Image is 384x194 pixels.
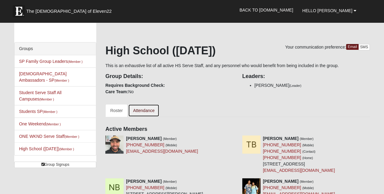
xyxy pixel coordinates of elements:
small: (Member) [300,180,314,183]
small: (Mobile) [302,143,314,147]
li: [PERSON_NAME] [254,82,370,89]
a: High School ([DATE])(Member ) [19,146,74,151]
small: (Member ) [39,97,54,101]
a: [PHONE_NUMBER] [126,142,164,147]
a: Back to [DOMAIN_NAME] [235,2,298,18]
small: (Member ) [68,60,82,63]
a: [PHONE_NUMBER] [263,149,301,154]
a: Attendance [128,104,159,117]
h4: Active Members [105,126,370,133]
a: SMS [358,44,370,50]
small: (Mobile) [165,143,177,147]
strong: [PERSON_NAME] [126,136,161,141]
a: Hello [PERSON_NAME] [298,3,361,18]
small: (Member) [163,137,177,141]
a: Student Serve Staff All Campuses(Member ) [19,90,62,101]
a: Roster [105,104,127,117]
h4: Leaders: [242,73,370,80]
a: The [DEMOGRAPHIC_DATA] of Eleven22 [10,2,131,17]
a: One Weekend(Member ) [19,121,61,126]
small: (Member) [163,180,177,183]
small: (Member ) [46,122,61,126]
small: (Member) [300,137,314,141]
h1: High School ([DATE]) [105,44,370,57]
a: Group Signups [14,162,96,168]
a: Email [346,44,359,50]
a: SP Family Group Leaders(Member ) [19,59,83,64]
img: Eleven22 logo [13,5,25,17]
strong: [PERSON_NAME] [263,179,298,184]
a: [EMAIL_ADDRESS][DOMAIN_NAME] [126,149,198,154]
span: The [DEMOGRAPHIC_DATA] of Eleven22 [26,8,112,14]
strong: Requires Background Check: [105,83,165,88]
div: [STREET_ADDRESS] [263,135,335,174]
a: [PHONE_NUMBER] [263,155,301,160]
a: ONE WKND Serve Staff(Member ) [19,134,79,139]
a: Students SP(Member ) [19,109,57,114]
a: [PHONE_NUMBER] [263,142,301,147]
h4: Group Details: [105,73,233,80]
small: (Home) [302,156,313,160]
span: Your communication preference: [285,45,346,49]
small: (Member ) [65,135,79,138]
small: (Member ) [54,79,69,82]
small: (Member ) [42,110,57,114]
small: (Leader) [289,84,301,87]
a: [EMAIL_ADDRESS][DOMAIN_NAME] [263,168,335,173]
strong: Care Team: [105,89,128,94]
a: [DEMOGRAPHIC_DATA] Ambassadors - SP(Member ) [19,71,69,83]
strong: [PERSON_NAME] [263,136,298,141]
div: No [101,69,238,95]
strong: [PERSON_NAME] [126,179,161,184]
span: Hello [PERSON_NAME] [302,8,352,13]
small: (Member ) [59,147,74,151]
small: (Contact) [302,150,315,153]
div: Groups [15,43,96,55]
